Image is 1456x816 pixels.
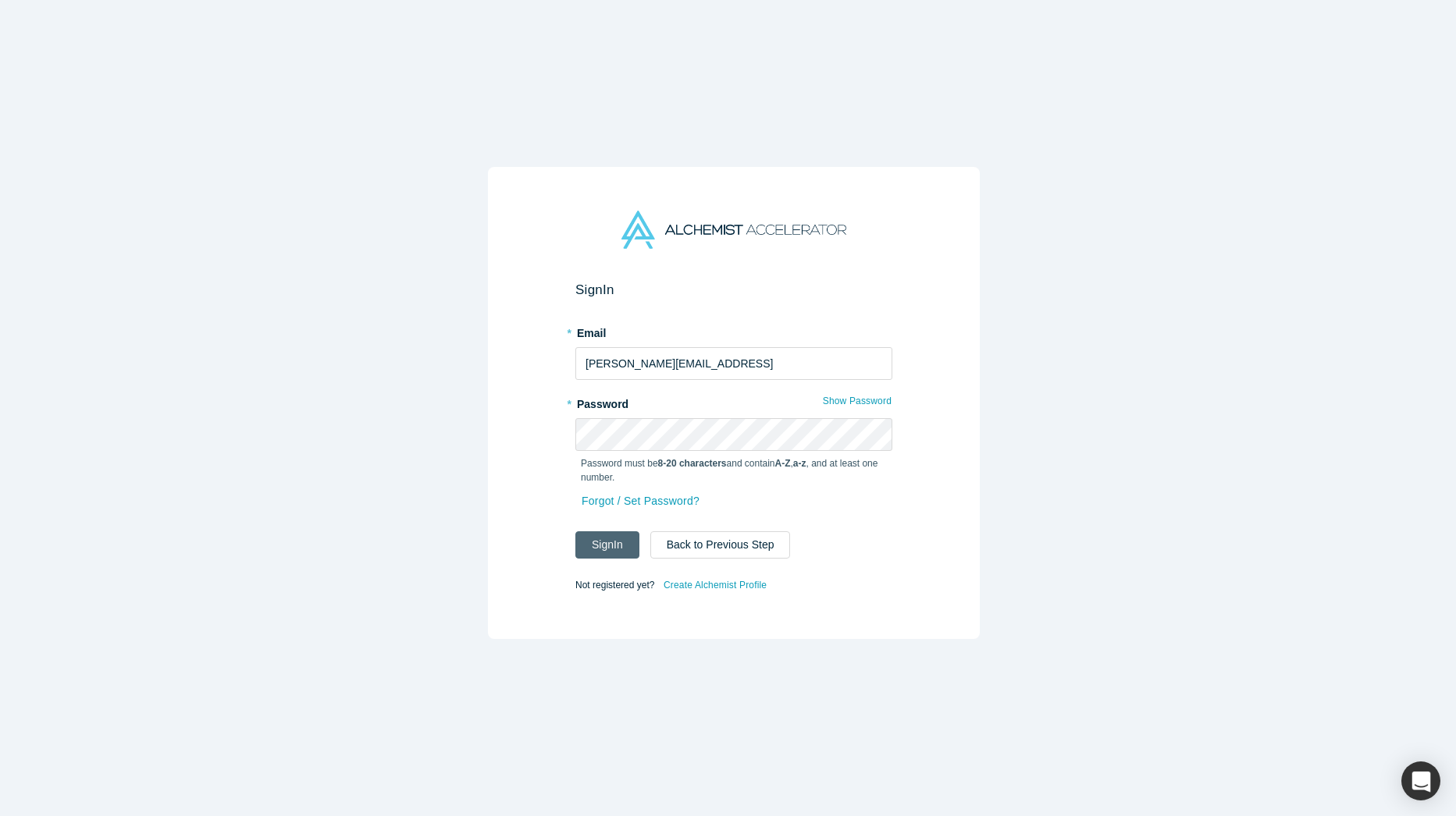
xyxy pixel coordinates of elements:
[822,391,892,411] button: Show Password
[581,488,700,515] a: Forgot / Set Password?
[650,531,791,559] button: Back to Previous Step
[575,282,892,298] h2: Sign In
[575,580,654,591] span: Not registered yet?
[575,320,892,342] label: Email
[658,458,727,469] strong: 8-20 characters
[575,391,892,413] label: Password
[575,531,639,559] button: SignIn
[775,458,791,469] strong: A-Z
[793,458,806,469] strong: a-z
[581,456,887,484] p: Password must be and contain , , and at least one number.
[621,211,846,249] img: Alchemist Accelerator Logo
[663,575,767,595] a: Create Alchemist Profile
